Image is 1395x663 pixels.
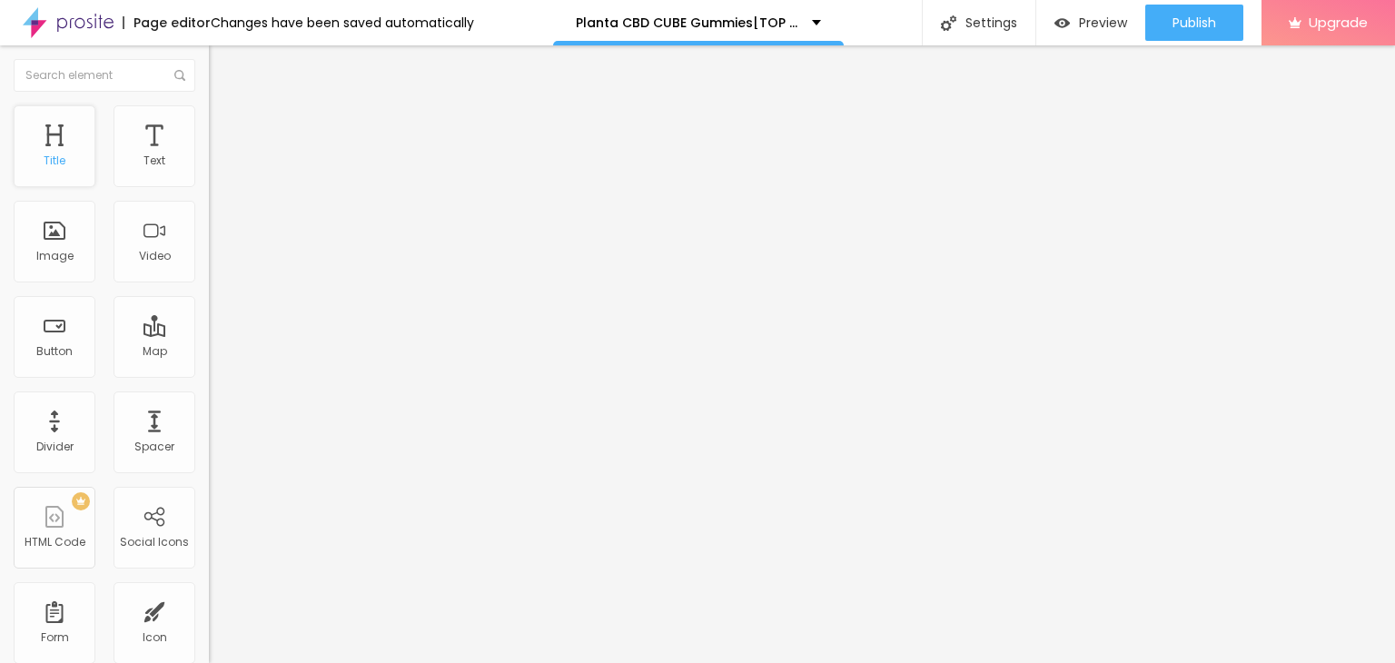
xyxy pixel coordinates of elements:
div: Text [143,154,165,167]
div: Icon [143,631,167,644]
div: Changes have been saved automatically [211,16,474,29]
div: Spacer [134,440,174,453]
span: Publish [1172,15,1216,30]
button: Publish [1145,5,1243,41]
span: Upgrade [1309,15,1368,30]
img: Icone [941,15,956,31]
span: Preview [1079,15,1127,30]
div: Divider [36,440,74,453]
button: Preview [1036,5,1145,41]
div: Title [44,154,65,167]
div: Map [143,345,167,358]
div: HTML Code [25,536,85,549]
div: Video [139,250,171,262]
div: Social Icons [120,536,189,549]
p: Planta CBD CUBE Gummies[TOP RATED] “Reviews” Genuine Expense? [576,16,798,29]
img: Icone [174,70,185,81]
div: Image [36,250,74,262]
div: Page editor [123,16,211,29]
img: view-1.svg [1054,15,1070,31]
input: Search element [14,59,195,92]
div: Form [41,631,69,644]
div: Button [36,345,73,358]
